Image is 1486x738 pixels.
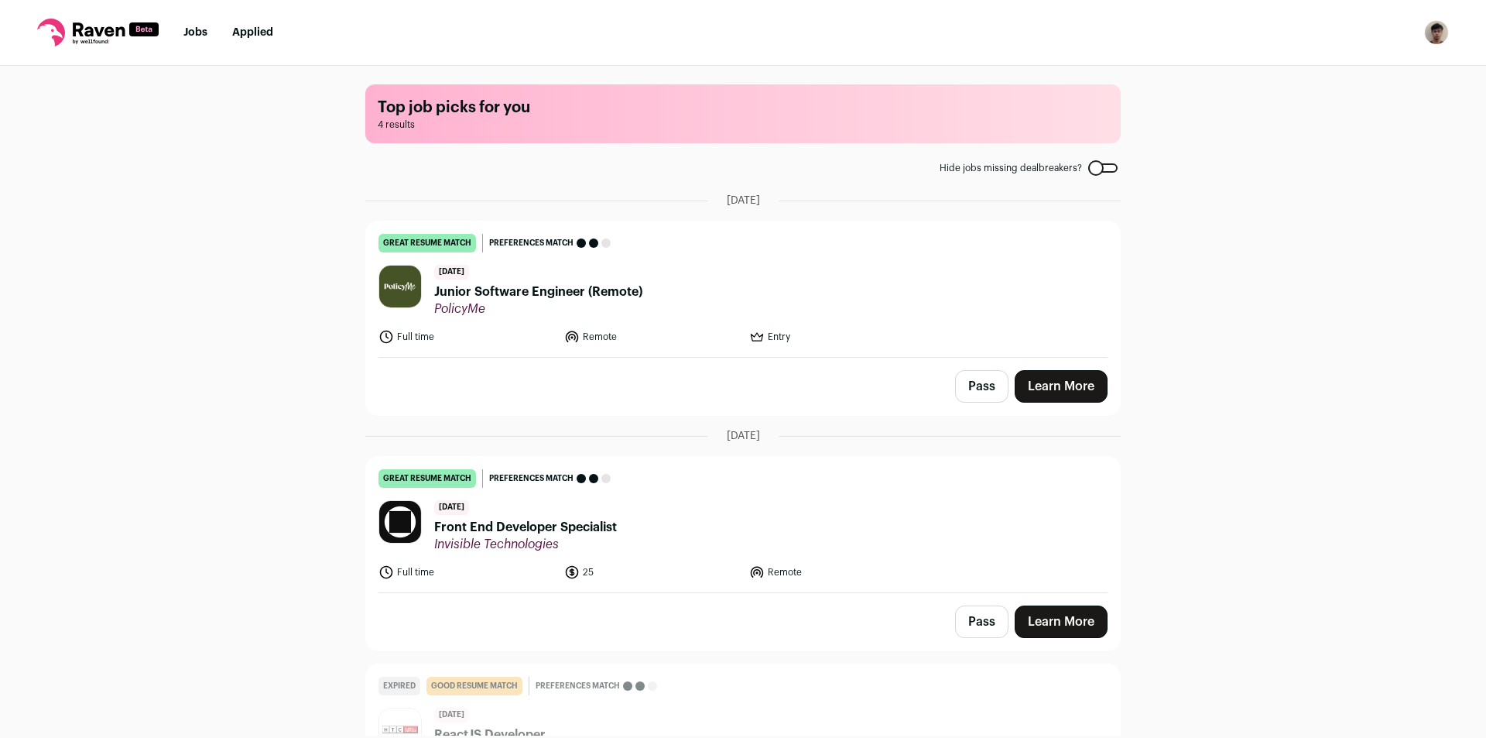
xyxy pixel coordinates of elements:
span: [DATE] [434,708,469,723]
span: [DATE] [434,265,469,280]
div: great resume match [378,469,476,488]
span: [DATE] [434,500,469,515]
a: Learn More [1015,370,1108,403]
a: great resume match Preferences match [DATE] Junior Software Engineer (Remote) PolicyMe Full time ... [366,221,1120,357]
span: Preferences match [489,471,574,486]
span: Junior Software Engineer (Remote) [434,283,642,301]
div: great resume match [378,234,476,252]
li: Full time [378,565,555,580]
li: 25 [564,565,741,580]
span: [DATE] [727,428,760,444]
li: Entry [749,329,926,345]
span: [DATE] [727,193,760,208]
img: 69e05cf858fd43f322a8fe9cd4943cff863cad4edb567cfae43d65b7d120cbb9.jpg [379,501,421,543]
button: Pass [955,606,1008,638]
span: 4 results [378,118,1108,131]
h1: Top job picks for you [378,97,1108,118]
span: PolicyMe [434,301,642,317]
div: good resume match [426,677,522,695]
span: Invisible Technologies [434,537,617,552]
li: Full time [378,329,555,345]
div: Expired [378,677,420,695]
li: Remote [749,565,926,580]
img: 16528010-medium_jpg [1424,20,1449,45]
a: Jobs [183,27,207,38]
button: Pass [955,370,1008,403]
span: Preferences match [489,235,574,251]
a: Applied [232,27,273,38]
span: Hide jobs missing dealbreakers? [940,162,1082,174]
a: Learn More [1015,606,1108,638]
button: Open dropdown [1424,20,1449,45]
span: Front End Developer Specialist [434,518,617,537]
li: Remote [564,329,741,345]
span: Preferences match [536,678,620,694]
img: 8f08461f69f5544a4921fd8e22f601df971b667297244e4e7f1aab3c1f4d6caf.jpg [379,266,421,307]
a: great resume match Preferences match [DATE] Front End Developer Specialist Invisible Technologies... [366,457,1120,592]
